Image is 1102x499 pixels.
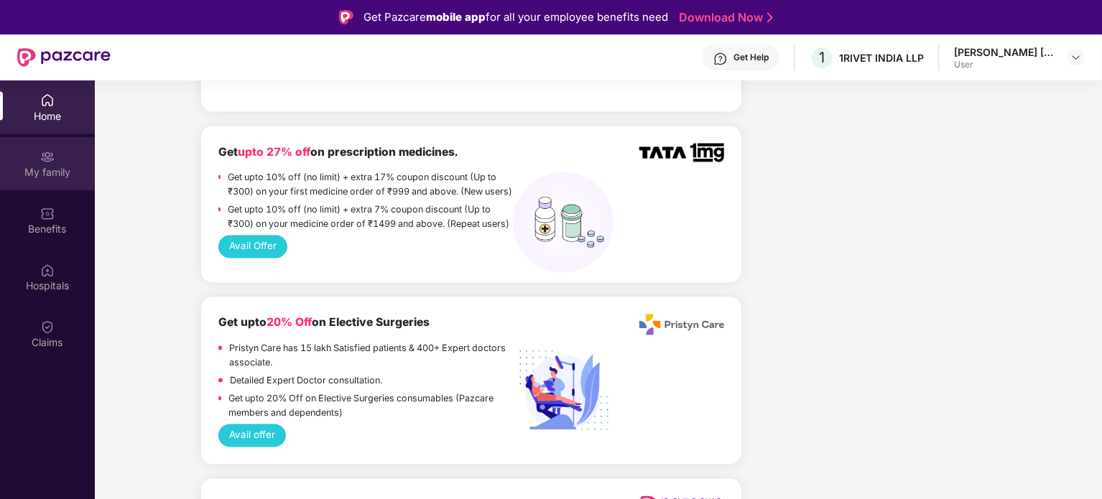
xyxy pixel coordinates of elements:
[733,52,769,63] div: Get Help
[954,45,1055,59] div: [PERSON_NAME] [PERSON_NAME]
[40,320,55,335] img: svg+xml;base64,PHN2ZyBpZD0iQ2xhaW0iIHhtbG5zPSJodHRwOi8vd3d3LnczLm9yZy8yMDAwL3N2ZyIgd2lkdGg9IjIwIi...
[767,10,773,25] img: Stroke
[228,171,514,200] p: Get upto 10% off (no limit) + extra 17% coupon discount (Up to ₹300) on your first medicine order...
[339,10,353,24] img: Logo
[228,203,514,232] p: Get upto 10% off (no limit) + extra 7% coupon discount (Up to ₹300) on your medicine order of ₹14...
[426,10,486,24] strong: mobile app
[40,93,55,108] img: svg+xml;base64,PHN2ZyBpZD0iSG9tZSIgeG1sbnM9Imh0dHA6Ly93d3cudzMub3JnLzIwMDAvc3ZnIiB3aWR0aD0iMjAiIG...
[218,145,458,159] b: Get on prescription medicines.
[40,207,55,221] img: svg+xml;base64,PHN2ZyBpZD0iQmVuZWZpdHMiIHhtbG5zPSJodHRwOi8vd3d3LnczLm9yZy8yMDAwL3N2ZyIgd2lkdGg9Ij...
[40,150,55,164] img: svg+xml;base64,PHN2ZyB3aWR0aD0iMjAiIGhlaWdodD0iMjAiIHZpZXdCb3g9IjAgMCAyMCAyMCIgZmlsbD0ibm9uZSIgeG...
[17,48,111,67] img: New Pazcare Logo
[229,342,513,370] p: Pristyn Care has 15 lakh Satisfied patients & 400+ Expert doctors associate.
[679,10,769,25] a: Download Now
[40,264,55,278] img: svg+xml;base64,PHN2ZyBpZD0iSG9zcGl0YWxzIiB4bWxucz0iaHR0cDovL3d3dy53My5vcmcvMjAwMC9zdmciIHdpZHRoPS...
[513,343,613,444] img: Elective%20Surgery.png
[820,49,825,66] span: 1
[218,316,430,330] b: Get upto on Elective Surgeries
[639,314,723,335] img: Pristyn_Care_Logo%20(1).png
[364,9,668,26] div: Get Pazcare for all your employee benefits need
[1070,52,1082,63] img: svg+xml;base64,PHN2ZyBpZD0iRHJvcGRvd24tMzJ4MzIiIHhtbG5zPSJodHRwOi8vd3d3LnczLm9yZy8yMDAwL3N2ZyIgd2...
[639,144,723,163] img: TATA_1mg_Logo.png
[230,374,382,388] p: Detailed Expert Doctor consultation.
[218,235,288,258] button: Avail Offer
[267,316,312,330] span: 20% Off
[238,145,310,159] span: upto 27% off
[954,59,1055,70] div: User
[218,424,287,447] button: Avail offer
[228,392,513,421] p: Get upto 20% Off on Elective Surgeries consumables (Pazcare members and dependents)
[513,172,613,273] img: medicines%20(1).png
[713,52,728,66] img: svg+xml;base64,PHN2ZyBpZD0iSGVscC0zMngzMiIgeG1sbnM9Imh0dHA6Ly93d3cudzMub3JnLzIwMDAvc3ZnIiB3aWR0aD...
[839,51,924,65] div: 1RIVET INDIA LLP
